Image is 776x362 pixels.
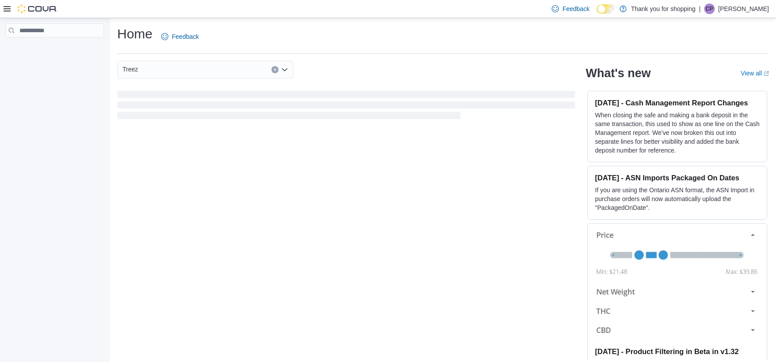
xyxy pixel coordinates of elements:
h1: Home [117,25,152,43]
h3: [DATE] - Cash Management Report Changes [595,98,760,107]
span: Loading [117,93,575,121]
p: [PERSON_NAME] [718,4,769,14]
span: CP [706,4,713,14]
p: | [699,4,701,14]
span: Feedback [562,4,589,13]
div: Caleb Pittman [704,4,715,14]
a: View allExternal link [741,70,769,77]
svg: External link [764,71,769,76]
p: When closing the safe and making a bank deposit in the same transaction, this used to show as one... [595,111,760,155]
a: Feedback [158,28,202,45]
h2: What's new [586,66,650,80]
span: Feedback [172,32,199,41]
h3: [DATE] - ASN Imports Packaged On Dates [595,173,760,182]
input: Dark Mode [597,4,615,14]
p: Thank you for shopping [631,4,695,14]
p: If you are using the Ontario ASN format, the ASN Import in purchase orders will now automatically... [595,186,760,212]
span: Treez [123,64,138,75]
button: Clear input [271,66,278,73]
nav: Complex example [5,39,104,60]
img: Cova [18,4,57,13]
h3: [DATE] - Product Filtering in Beta in v1.32 [595,347,760,356]
button: Open list of options [281,66,288,73]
